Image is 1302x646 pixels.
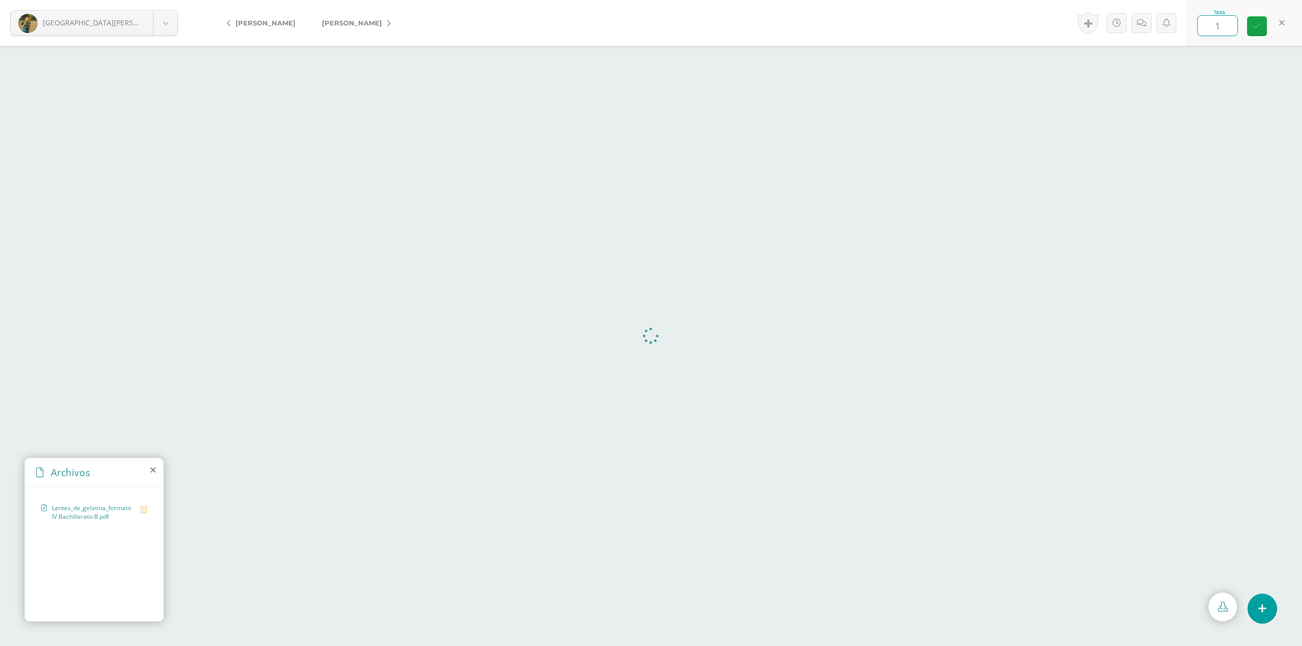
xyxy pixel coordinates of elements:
span: [GEOGRAPHIC_DATA][PERSON_NAME][GEOGRAPHIC_DATA] [43,18,242,27]
a: [PERSON_NAME] [219,11,309,35]
span: Archivos [51,465,90,479]
span: Lentes_de_gelatina_formato IV Bachillerato B.pdf [52,504,135,521]
img: 92b8c1b4fe9f98f357c24f1f313a71a6.png [18,14,38,33]
input: 0-15.0 [1198,16,1237,36]
span: [PERSON_NAME] [235,19,295,27]
span: [PERSON_NAME] [322,19,382,27]
a: [PERSON_NAME] [309,11,399,35]
a: [GEOGRAPHIC_DATA][PERSON_NAME][GEOGRAPHIC_DATA] [11,11,177,36]
div: Nota [1197,10,1242,15]
i: close [151,466,156,474]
